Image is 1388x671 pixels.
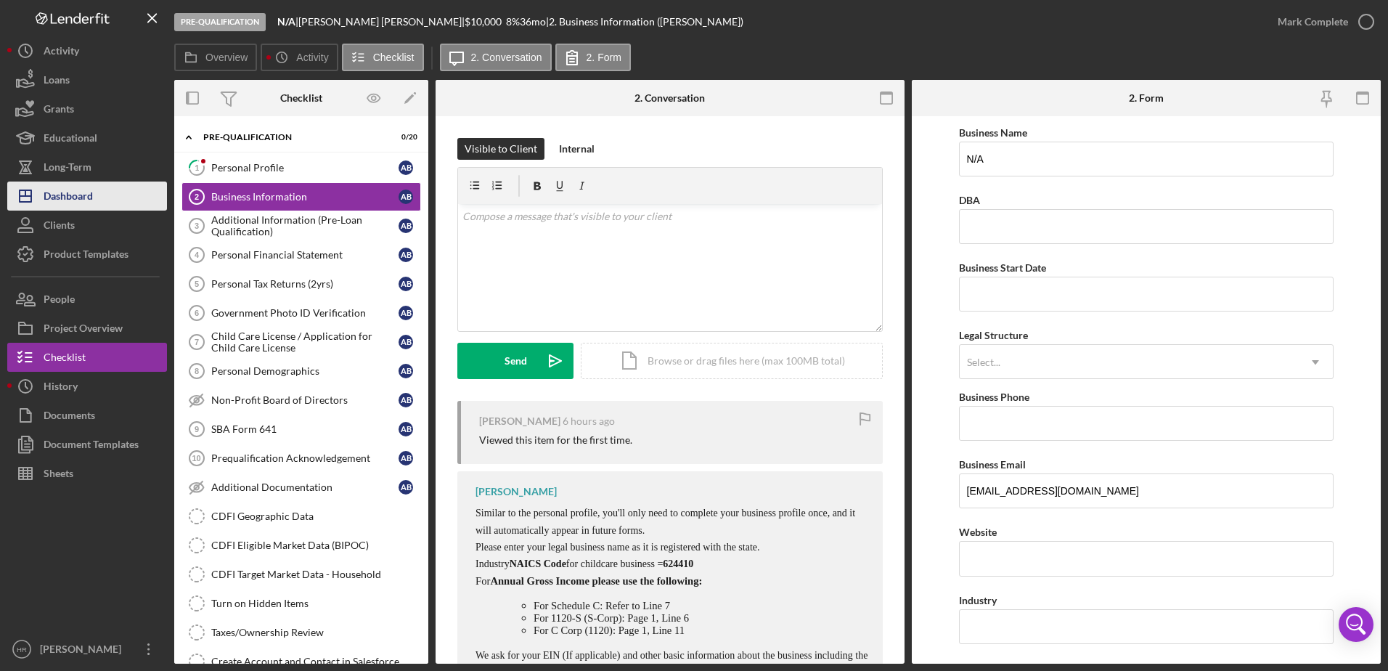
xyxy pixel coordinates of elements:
button: Loans [7,65,167,94]
div: 36 mo [520,16,546,28]
a: Checklist [7,343,167,372]
a: Documents [7,401,167,430]
button: People [7,285,167,314]
div: Personal Financial Statement [211,249,399,261]
div: | [277,16,298,28]
span: $10,000 [465,15,502,28]
a: Sheets [7,459,167,488]
div: A B [399,335,413,349]
a: History [7,372,167,401]
tspan: 1 [195,163,199,172]
span: For 1120-S (S-Corp): Page 1, Line 6 [534,612,689,624]
label: Business Name [959,126,1027,139]
a: Dashboard [7,182,167,211]
div: Send [505,343,527,379]
div: Document Templates [44,430,139,463]
div: Checklist [44,343,86,375]
button: Activity [261,44,338,71]
label: 2. Conversation [471,52,542,63]
div: Open Intercom Messenger [1339,607,1373,642]
div: Personal Tax Returns (2yrs) [211,278,399,290]
div: A B [399,277,413,291]
tspan: 10 [192,454,200,463]
span: For C Corp (1120): Page 1, Line 11 [534,625,685,636]
button: 2. Conversation [440,44,552,71]
div: Pre-Qualification [174,13,266,31]
button: Activity [7,36,167,65]
div: A B [399,393,413,407]
label: Business Phone [959,391,1029,403]
tspan: 6 [195,309,199,317]
div: [PERSON_NAME] [36,635,131,667]
div: Dashboard [44,182,93,214]
button: Clients [7,211,167,240]
button: Educational [7,123,167,152]
div: Product Templates [44,240,128,272]
div: 8 % [506,16,520,28]
div: Documents [44,401,95,434]
div: Activity [44,36,79,69]
a: 9SBA Form 641AB [181,415,421,444]
button: Document Templates [7,430,167,459]
div: People [44,285,75,317]
div: Checklist [280,92,322,104]
div: Personal Demographics [211,365,399,377]
div: | 2. Business Information ([PERSON_NAME]) [546,16,743,28]
div: Personal Profile [211,162,399,174]
label: Activity [296,52,328,63]
div: Mark Complete [1278,7,1348,36]
button: Product Templates [7,240,167,269]
div: 0 / 20 [391,133,417,142]
div: Project Overview [44,314,123,346]
div: Child Care License / Application for Child Care License [211,330,399,354]
text: HR [17,646,27,654]
div: Long-Term [44,152,91,185]
div: 2. Conversation [634,92,705,104]
a: CDFI Eligible Market Data (BIPOC) [181,531,421,560]
a: Taxes/Ownership Review [181,618,421,647]
tspan: 5 [195,280,199,288]
button: Send [457,343,573,379]
div: A B [399,306,413,320]
div: A B [399,248,413,262]
div: Select... [967,357,1000,368]
time: 2025-09-12 13:19 [563,415,615,427]
strong: Annual Gross Income please use the following: [490,575,702,587]
div: A B [399,451,413,465]
label: Business Email [959,458,1026,471]
button: Checklist [342,44,424,71]
div: Visible to Client [465,138,537,160]
label: Website [959,526,997,538]
a: 7Child Care License / Application for Child Care LicenseAB [181,328,421,357]
button: Project Overview [7,314,167,343]
div: [PERSON_NAME] [PERSON_NAME] | [298,16,465,28]
a: CDFI Target Market Data - Household [181,560,421,589]
div: Taxes/Ownership Review [211,627,420,638]
label: Industry [959,594,997,606]
div: A B [399,480,413,495]
div: Prequalification Acknowledgement [211,452,399,464]
div: Clients [44,211,75,243]
label: Business Start Date [959,261,1046,274]
label: DBA [959,194,980,206]
label: Checklist [373,52,415,63]
tspan: 9 [195,425,199,434]
a: 3Additional Information (Pre-Loan Qualification)AB [181,211,421,240]
div: CDFI Eligible Market Data (BIPOC) [211,540,420,551]
a: Grants [7,94,167,123]
div: CDFI Target Market Data - Household [211,569,420,580]
a: 1Personal ProfileAB [181,153,421,182]
tspan: 2 [195,192,199,201]
a: 2Business InformationAB [181,182,421,211]
button: Long-Term [7,152,167,182]
span: Industry [475,558,510,569]
a: 5Personal Tax Returns (2yrs)AB [181,269,421,298]
button: 2. Form [555,44,631,71]
div: Additional Documentation [211,481,399,493]
a: 10Prequalification AcknowledgementAB [181,444,421,473]
span: for childcare business = [566,558,663,569]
